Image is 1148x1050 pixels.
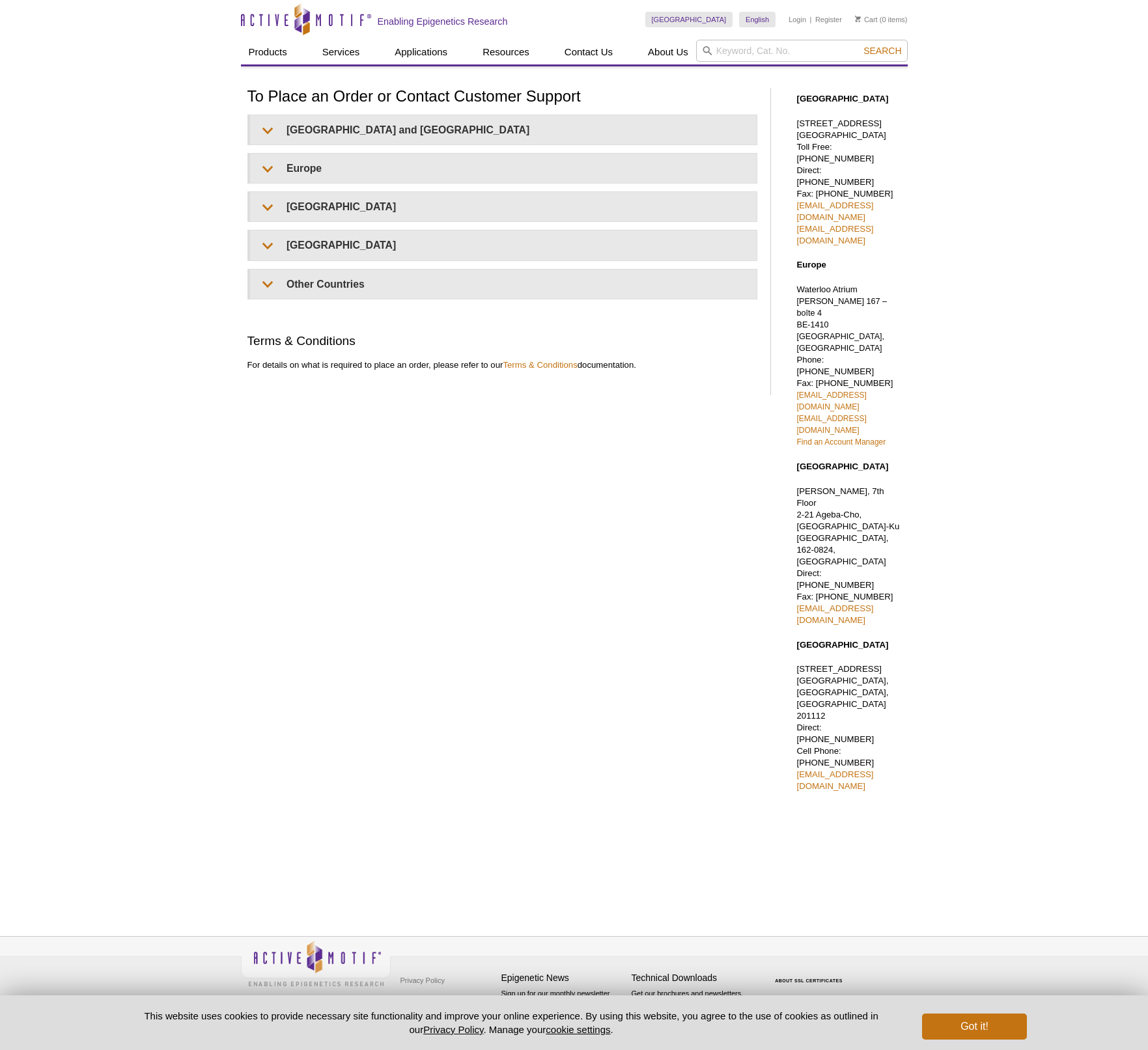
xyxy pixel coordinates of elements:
table: Click to Verify - This site chose Symantec SSL for secure e-commerce and confidential communicati... [762,960,860,988]
li: | [810,12,812,27]
summary: [GEOGRAPHIC_DATA] [250,230,757,260]
a: Privacy Policy [397,971,448,990]
button: Got it! [922,1014,1026,1040]
li: (0 items) [855,12,908,27]
span: Search [863,46,901,56]
a: Products [241,40,295,64]
p: [STREET_ADDRESS] [GEOGRAPHIC_DATA], [GEOGRAPHIC_DATA], [GEOGRAPHIC_DATA] 201112 Direct: [PHONE_NU... [797,663,901,792]
a: Contact Us [557,40,621,64]
a: [EMAIL_ADDRESS][DOMAIN_NAME] [797,200,874,222]
strong: [GEOGRAPHIC_DATA] [797,640,889,650]
a: Find an Account Manager [797,437,886,447]
summary: [GEOGRAPHIC_DATA] [250,192,757,221]
p: [PERSON_NAME], 7th Floor 2-21 Ageba-Cho, [GEOGRAPHIC_DATA]-Ku [GEOGRAPHIC_DATA], 162-0824, [GEOGR... [797,486,901,626]
p: For details on what is required to place an order, please refer to our documentation. [247,359,757,371]
a: About Us [640,40,696,64]
a: Resources [475,40,537,64]
strong: Europe [797,260,826,269]
a: [GEOGRAPHIC_DATA] [645,12,733,27]
a: Cart [855,15,878,24]
summary: Europe [250,154,757,183]
h1: To Place an Order or Contact Customer Support [247,88,757,107]
p: [STREET_ADDRESS] [GEOGRAPHIC_DATA] Toll Free: [PHONE_NUMBER] Direct: [PHONE_NUMBER] Fax: [PHONE_N... [797,118,901,247]
a: Login [789,15,806,24]
a: [EMAIL_ADDRESS][DOMAIN_NAME] [797,391,867,411]
a: Privacy Policy [423,1024,483,1035]
button: Search [860,45,905,57]
strong: [GEOGRAPHIC_DATA] [797,462,889,471]
strong: [GEOGRAPHIC_DATA] [797,94,889,104]
p: Sign up for our monthly newsletter highlighting recent publications in the field of epigenetics. [501,988,625,1032]
button: cookie settings [546,1024,610,1035]
h2: Terms & Conditions [247,332,757,350]
a: Terms & Conditions [397,990,466,1010]
a: [EMAIL_ADDRESS][DOMAIN_NAME] [797,224,874,245]
h4: Technical Downloads [632,973,755,984]
a: [EMAIL_ADDRESS][DOMAIN_NAME] [797,414,867,435]
p: This website uses cookies to provide necessary site functionality and improve your online experie... [122,1009,901,1036]
h4: Epigenetic News [501,973,625,984]
a: Terms & Conditions [503,360,577,370]
a: Applications [387,40,455,64]
summary: [GEOGRAPHIC_DATA] and [GEOGRAPHIC_DATA] [250,115,757,145]
a: Register [815,15,842,24]
img: Active Motif, [241,937,391,989]
h2: Enabling Epigenetics Research [378,16,508,27]
img: Your Cart [855,16,861,22]
a: ABOUT SSL CERTIFICATES [775,978,843,983]
a: [EMAIL_ADDRESS][DOMAIN_NAME] [797,769,874,791]
p: Get our brochures and newsletters, or request them by mail. [632,988,755,1021]
input: Keyword, Cat. No. [696,40,908,62]
span: [PERSON_NAME] 167 – boîte 4 BE-1410 [GEOGRAPHIC_DATA], [GEOGRAPHIC_DATA] [797,297,888,353]
a: Services [315,40,368,64]
a: English [739,12,776,27]
summary: Other Countries [250,269,757,299]
p: Waterloo Atrium Phone: [PHONE_NUMBER] Fax: [PHONE_NUMBER] [797,284,901,448]
a: [EMAIL_ADDRESS][DOMAIN_NAME] [797,603,874,625]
